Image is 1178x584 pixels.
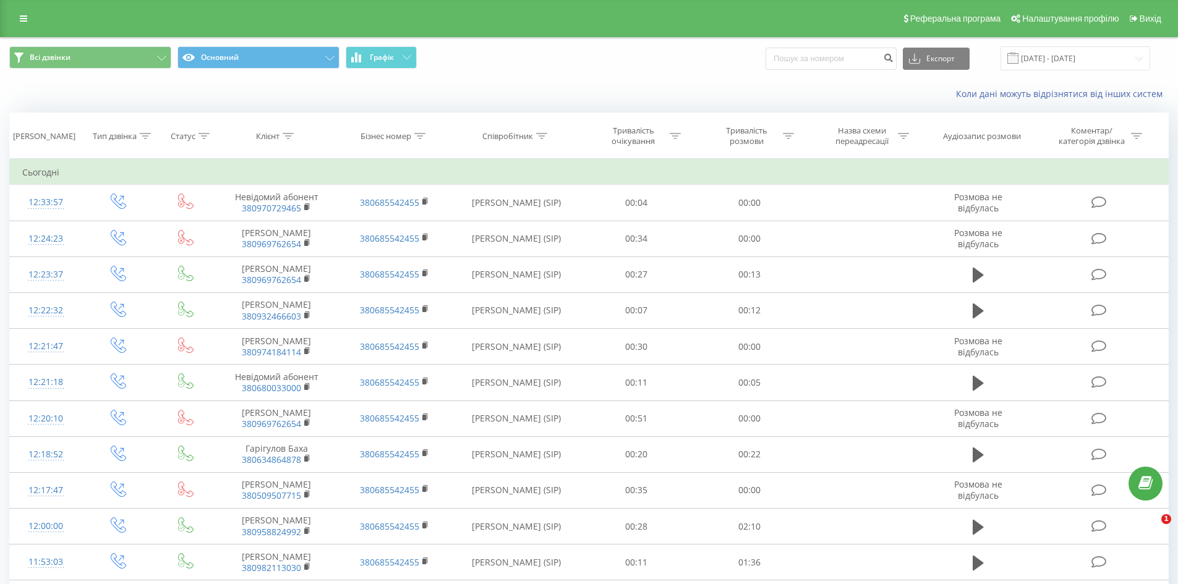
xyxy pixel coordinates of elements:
td: 00:04 [580,185,693,221]
div: 11:53:03 [22,550,70,574]
td: [PERSON_NAME] (SIP) [453,329,580,365]
button: Всі дзвінки [9,46,171,69]
div: Назва схеми переадресації [829,125,895,146]
button: Графік [346,46,417,69]
div: 12:21:18 [22,370,70,394]
td: 00:20 [580,436,693,472]
a: 380685542455 [360,520,419,532]
td: 00:27 [580,256,693,292]
td: [PERSON_NAME] (SIP) [453,256,580,292]
div: 12:22:32 [22,298,70,323]
div: Коментар/категорія дзвінка [1056,125,1128,146]
div: 12:23:37 [22,263,70,287]
td: [PERSON_NAME] [218,472,335,508]
button: Основний [177,46,339,69]
span: Реферальна програма [910,14,1001,23]
td: 00:07 [580,292,693,328]
td: Гарігулов Баха [218,436,335,472]
span: Вихід [1140,14,1161,23]
span: Розмова не відбулась [954,191,1002,214]
a: 380974184114 [242,346,301,358]
div: 12:21:47 [22,334,70,358]
a: 380969762654 [242,418,301,430]
td: [PERSON_NAME] [218,292,335,328]
td: [PERSON_NAME] (SIP) [453,436,580,472]
td: 00:11 [580,365,693,400]
div: Аудіозапис розмови [943,131,1021,142]
td: 00:35 [580,472,693,508]
div: Співробітник [482,131,533,142]
a: 380970729465 [242,202,301,214]
td: 00:00 [693,400,806,436]
td: 00:22 [693,436,806,472]
td: 00:00 [693,221,806,256]
td: 00:13 [693,256,806,292]
a: Коли дані можуть відрізнятися вiд інших систем [956,88,1169,99]
div: 12:20:10 [22,407,70,431]
button: Експорт [903,48,970,70]
a: 380969762654 [242,238,301,250]
td: [PERSON_NAME] [218,256,335,292]
td: [PERSON_NAME] (SIP) [453,185,580,221]
td: [PERSON_NAME] [218,221,335,256]
td: 02:10 [693,509,806,544]
div: 12:18:52 [22,442,70,467]
a: 380685542455 [360,376,419,388]
div: 12:17:47 [22,478,70,502]
td: [PERSON_NAME] (SIP) [453,472,580,508]
span: Розмова не відбулась [954,227,1002,250]
td: Невідомий абонент [218,365,335,400]
div: Бізнес номер [361,131,411,142]
a: 380685542455 [360,341,419,352]
td: [PERSON_NAME] (SIP) [453,400,580,436]
td: 00:51 [580,400,693,436]
a: 380509507715 [242,489,301,501]
div: Статус [171,131,195,142]
span: 1 [1161,514,1171,524]
a: 380685542455 [360,304,419,316]
a: 380969762654 [242,274,301,286]
a: 380685542455 [360,232,419,244]
span: Графік [370,53,394,62]
a: 380932466603 [242,310,301,322]
td: [PERSON_NAME] [218,400,335,436]
a: 380680033000 [242,382,301,394]
div: 12:33:57 [22,190,70,214]
td: [PERSON_NAME] [218,509,335,544]
td: 00:11 [580,544,693,580]
a: 380982113030 [242,562,301,573]
span: Розмова не відбулась [954,478,1002,501]
td: [PERSON_NAME] [218,544,335,580]
span: Всі дзвінки [30,53,70,62]
a: 380685542455 [360,484,419,496]
a: 380634864878 [242,454,301,465]
div: Клієнт [256,131,280,142]
div: Тривалість розмови [714,125,780,146]
a: 380685542455 [360,197,419,208]
a: 380685542455 [360,556,419,568]
td: 00:00 [693,329,806,365]
td: 00:05 [693,365,806,400]
td: [PERSON_NAME] (SIP) [453,292,580,328]
a: 380958824992 [242,526,301,538]
span: Налаштування профілю [1022,14,1119,23]
span: Розмова не відбулась [954,335,1002,358]
td: 00:34 [580,221,693,256]
input: Пошук за номером [766,48,897,70]
a: 380685542455 [360,268,419,280]
td: [PERSON_NAME] [218,329,335,365]
span: Розмова не відбулась [954,407,1002,430]
td: [PERSON_NAME] (SIP) [453,365,580,400]
td: [PERSON_NAME] (SIP) [453,509,580,544]
td: Невідомий абонент [218,185,335,221]
td: [PERSON_NAME] (SIP) [453,221,580,256]
td: 01:36 [693,544,806,580]
div: Тип дзвінка [93,131,137,142]
div: 12:24:23 [22,227,70,251]
td: 00:30 [580,329,693,365]
a: 380685542455 [360,448,419,460]
td: 00:12 [693,292,806,328]
td: 00:00 [693,185,806,221]
iframe: Intercom live chat [1136,514,1166,544]
a: 380685542455 [360,412,419,424]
